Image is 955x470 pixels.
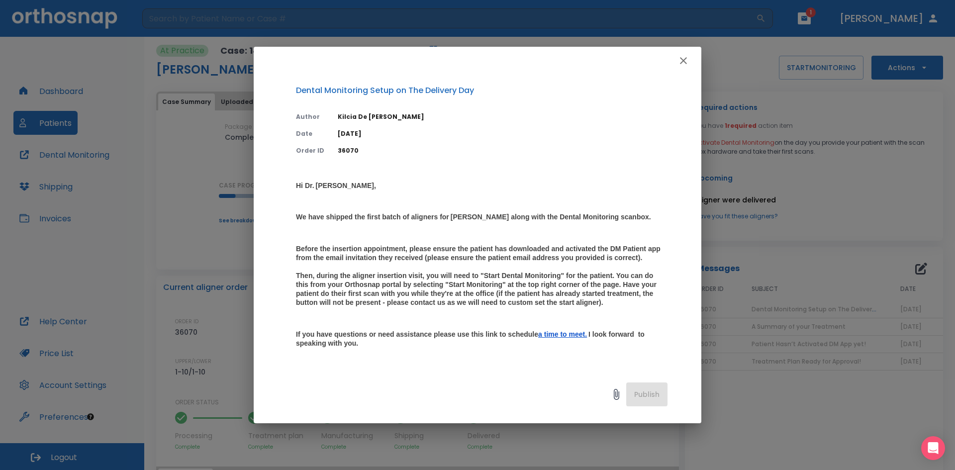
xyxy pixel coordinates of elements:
[338,146,668,155] p: 36070
[338,129,668,138] p: [DATE]
[296,85,668,96] p: Dental Monitoring Setup on The Delivery Day
[316,182,376,189] strong: [PERSON_NAME],
[296,129,326,138] p: Date
[296,330,647,347] strong: I look forward to speaking with you.
[451,213,651,221] strong: [PERSON_NAME] along with the Dental Monitoring scanbox.
[296,146,326,155] p: Order ID
[296,330,538,338] strong: If you have questions or need assistance please use this link to schedule
[296,182,314,189] strong: Hi Dr.
[538,330,587,338] ins: a time to meet.
[538,329,587,339] a: a time to meet.
[296,112,326,121] p: Author
[921,436,945,460] div: Open Intercom Messenger
[338,112,668,121] p: Kilcia De [PERSON_NAME]
[296,213,449,221] strong: We have shipped the first batch of aligners for
[296,245,663,306] strong: Before the insertion appointment, please ensure the patient has downloaded and activated the DM P...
